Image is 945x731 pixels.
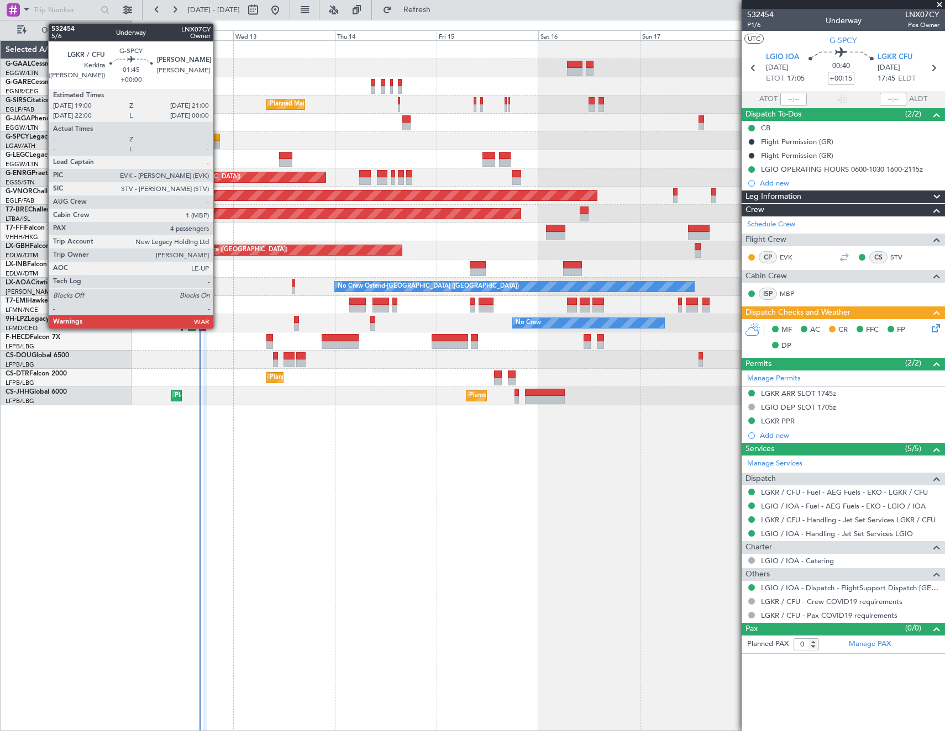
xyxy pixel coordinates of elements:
[746,541,772,554] span: Charter
[761,402,836,412] div: LGIO DEP SLOT 1705z
[6,115,70,122] a: G-JAGAPhenom 300
[6,361,34,369] a: LFPB/LBG
[6,251,38,259] a: EDLW/DTM
[134,22,153,31] div: [DATE]
[761,501,926,511] a: LGIO / IOA - Fuel - AEG Fuels - EKO - LGIO / IOA
[780,289,805,299] a: MBP
[6,225,25,231] span: T7-FFI
[6,188,80,195] a: G-VNORChallenger 650
[6,288,71,296] a: [PERSON_NAME]/QSA
[747,458,802,469] a: Manage Services
[134,169,160,186] div: No Crew
[878,62,900,73] span: [DATE]
[6,206,76,213] a: T7-BREChallenger 604
[6,370,67,377] a: CS-DTRFalcon 2000
[744,34,764,44] button: UTC
[781,325,792,336] span: MF
[6,334,30,341] span: F-HECD
[832,61,850,72] span: 00:40
[746,473,776,485] span: Dispatch
[761,137,833,146] div: Flight Permission (GR)
[909,94,927,105] span: ALDT
[6,316,63,322] a: 9H-LPZLegacy 500
[377,1,444,19] button: Refresh
[6,316,28,322] span: 9H-LPZ
[747,9,774,20] span: 532454
[6,352,32,359] span: CS-DOU
[6,178,35,187] a: EGSS/STN
[6,389,67,395] a: CS-JHHGlobal 6000
[766,73,784,84] span: ETOT
[6,188,33,195] span: G-VNOR
[6,97,69,104] a: G-SIRSCitation Excel
[746,623,758,635] span: Pax
[746,443,774,455] span: Services
[6,79,31,86] span: G-GARE
[780,252,805,262] a: EVK
[746,234,786,246] span: Flight Crew
[6,152,65,158] a: G-LEGCLegacy 600
[6,306,38,314] a: LFMN/NCE
[6,105,34,114] a: EGLF/FAB
[905,9,939,20] span: LNX07CY
[6,233,38,241] a: VHHH/HKG
[6,160,39,168] a: EGGW/LTN
[34,2,97,18] input: Trip Number
[6,352,69,359] a: CS-DOUGlobal 6500
[6,298,27,304] span: T7-EMI
[6,370,29,377] span: CS-DTR
[6,379,34,387] a: LFPB/LBG
[6,206,28,213] span: T7-BRE
[270,369,326,386] div: Planned Maint Sofia
[437,30,538,40] div: Fri 15
[6,170,69,177] a: G-ENRGPraetor 600
[164,242,287,258] div: Planned Maint Nice ([GEOGRAPHIC_DATA])
[6,61,97,67] a: G-GAALCessna Citation XLS+
[6,97,27,104] span: G-SIRS
[759,251,777,263] div: CP
[188,5,240,15] span: [DATE] - [DATE]
[6,279,85,286] a: LX-AOACitation Mustang
[746,358,771,370] span: Permits
[878,52,912,63] span: LGKR CFU
[6,261,27,268] span: LX-INB
[29,27,117,34] span: Only With Activity
[759,94,778,105] span: ATOT
[878,73,895,84] span: 17:45
[849,639,891,650] a: Manage PAX
[6,170,32,177] span: G-ENRG
[538,30,640,40] div: Sat 16
[747,219,795,230] a: Schedule Crew
[761,389,836,398] div: LGKR ARR SLOT 1745z
[761,515,936,525] a: LGKR / CFU - Handling - Jet Set Services LGKR / CFU
[761,416,795,426] div: LGKR PPR
[6,324,38,332] a: LFMD/CEQ
[746,190,801,203] span: Leg Information
[6,134,29,140] span: G-SPCY
[869,251,888,263] div: CS
[6,61,31,67] span: G-GAAL
[761,488,928,497] a: LGKR / CFU - Fuel - AEG Fuels - EKO - LGKR / CFU
[787,73,805,84] span: 17:05
[759,288,777,300] div: ISP
[746,270,787,283] span: Cabin Crew
[905,443,921,454] span: (5/5)
[761,583,939,592] a: LGIO / IOA - Dispatch - FlightSupport Dispatch [GEOGRAPHIC_DATA]
[6,269,38,278] a: EDLW/DTM
[6,197,34,205] a: EGLF/FAB
[6,389,29,395] span: CS-JHH
[6,215,30,223] a: LTBA/ISL
[516,315,541,331] div: No Crew
[6,87,39,96] a: EGNR/CEG
[6,298,73,304] a: T7-EMIHawker 900XP
[760,431,939,440] div: Add new
[6,334,60,341] a: F-HECDFalcon 7X
[640,30,742,40] div: Sun 17
[746,568,770,581] span: Others
[6,115,31,122] span: G-JAGA
[897,325,905,336] span: FP
[6,225,55,231] a: T7-FFIFalcon 7X
[175,388,349,404] div: Planned Maint [GEOGRAPHIC_DATA] ([GEOGRAPHIC_DATA])
[747,639,789,650] label: Planned PAX
[6,79,97,86] a: G-GARECessna Citation XLS+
